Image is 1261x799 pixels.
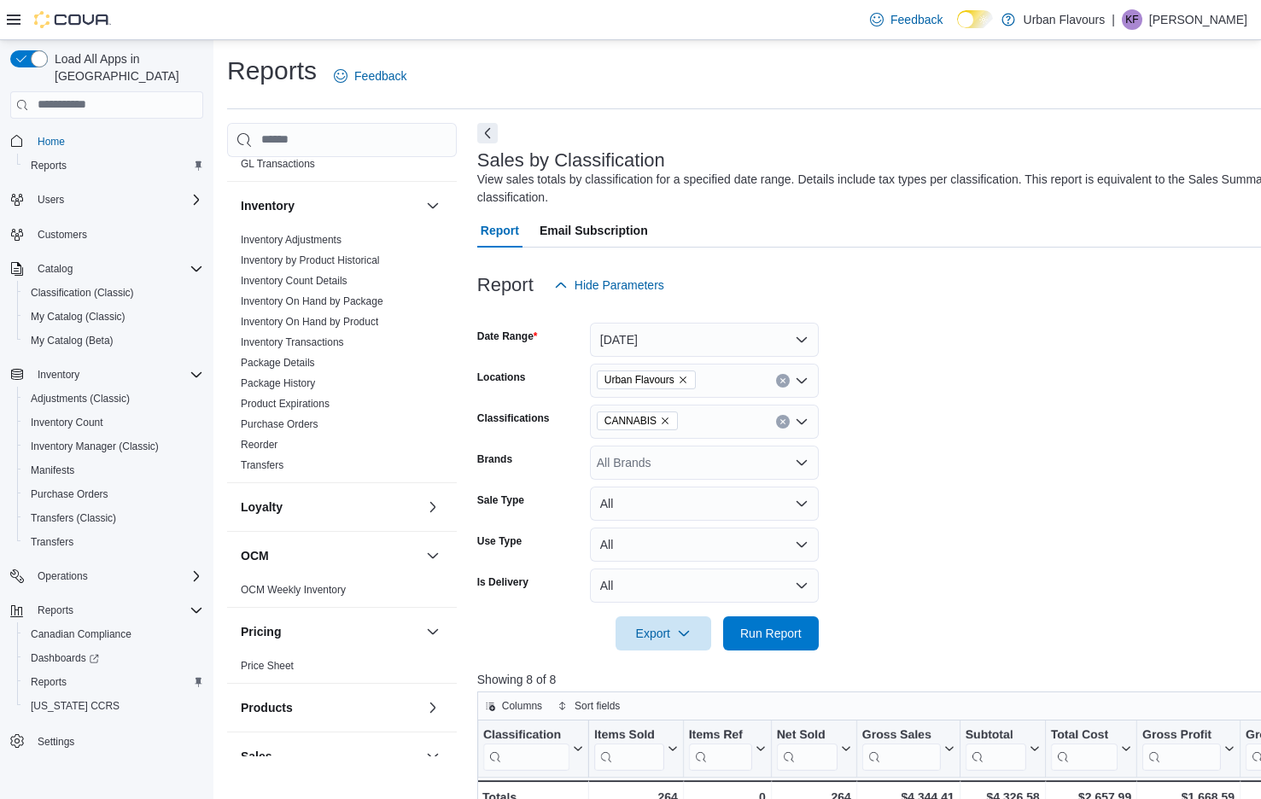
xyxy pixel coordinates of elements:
[227,580,457,607] div: OCM
[24,648,106,668] a: Dashboards
[17,154,210,178] button: Reports
[477,575,528,589] label: Is Delivery
[31,416,103,429] span: Inventory Count
[24,484,203,504] span: Purchase Orders
[477,330,538,343] label: Date Range
[241,499,419,516] button: Loyalty
[17,458,210,482] button: Manifests
[24,388,137,409] a: Adjustments (Classic)
[795,415,809,429] button: Open list of options
[689,726,752,743] div: Items Ref
[477,493,524,507] label: Sale Type
[227,230,457,482] div: Inventory
[862,726,941,743] div: Gross Sales
[590,528,819,562] button: All
[241,584,346,596] a: OCM Weekly Inventory
[31,566,95,586] button: Operations
[594,726,664,770] div: Items Sold
[483,726,569,770] div: Classification
[38,262,73,276] span: Catalog
[594,726,678,770] button: Items Sold
[597,370,696,389] span: Urban Flavours
[678,375,688,385] button: Remove Urban Flavours from selection in this group
[241,234,342,246] a: Inventory Adjustments
[10,122,203,798] nav: Complex example
[241,547,269,564] h3: OCM
[48,50,203,85] span: Load All Apps in [GEOGRAPHIC_DATA]
[689,726,752,770] div: Items Ref
[590,569,819,603] button: All
[241,623,281,640] h3: Pricing
[17,434,210,458] button: Inventory Manager (Classic)
[957,10,993,28] input: Dark Mode
[31,464,74,477] span: Manifests
[17,530,210,554] button: Transfers
[17,506,210,530] button: Transfers (Classic)
[31,732,81,752] a: Settings
[31,131,72,152] a: Home
[551,696,627,716] button: Sort fields
[24,624,203,644] span: Canadian Compliance
[863,3,949,37] a: Feedback
[24,532,80,552] a: Transfers
[227,54,317,88] h1: Reports
[241,158,315,170] a: GL Transactions
[31,600,203,621] span: Reports
[241,699,419,716] button: Products
[481,213,519,248] span: Report
[1024,9,1106,30] p: Urban Flavours
[31,334,114,347] span: My Catalog (Beta)
[540,213,648,248] span: Email Subscription
[3,129,210,154] button: Home
[24,696,126,716] a: [US_STATE] CCRS
[966,726,1040,770] button: Subtotal
[31,225,94,245] a: Customers
[24,624,138,644] a: Canadian Compliance
[477,452,512,466] label: Brands
[17,622,210,646] button: Canadian Compliance
[38,735,74,749] span: Settings
[477,123,498,143] button: Next
[423,497,443,517] button: Loyalty
[3,222,210,247] button: Customers
[227,133,457,181] div: Finance
[17,411,210,434] button: Inventory Count
[241,357,315,369] a: Package Details
[31,286,134,300] span: Classification (Classic)
[547,268,671,302] button: Hide Parameters
[777,726,851,770] button: Net Sold
[31,365,86,385] button: Inventory
[241,547,419,564] button: OCM
[24,306,132,327] a: My Catalog (Classic)
[241,748,419,765] button: Sales
[31,159,67,172] span: Reports
[423,195,443,216] button: Inventory
[24,283,141,303] a: Classification (Classic)
[327,59,413,93] a: Feedback
[31,392,130,405] span: Adjustments (Classic)
[1112,9,1115,30] p: |
[17,694,210,718] button: [US_STATE] CCRS
[795,374,809,388] button: Open list of options
[17,387,210,411] button: Adjustments (Classic)
[24,155,73,176] a: Reports
[689,726,766,770] button: Items Ref
[31,651,99,665] span: Dashboards
[1149,9,1247,30] p: [PERSON_NAME]
[38,604,73,617] span: Reports
[31,365,203,385] span: Inventory
[723,616,819,650] button: Run Report
[241,275,347,287] a: Inventory Count Details
[31,730,203,751] span: Settings
[241,439,277,451] a: Reorder
[31,487,108,501] span: Purchase Orders
[626,616,701,650] span: Export
[31,511,116,525] span: Transfers (Classic)
[38,193,64,207] span: Users
[1142,726,1221,743] div: Gross Profit
[241,197,419,214] button: Inventory
[241,295,383,307] a: Inventory On Hand by Package
[241,418,318,430] a: Purchase Orders
[862,726,955,770] button: Gross Sales
[423,545,443,566] button: OCM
